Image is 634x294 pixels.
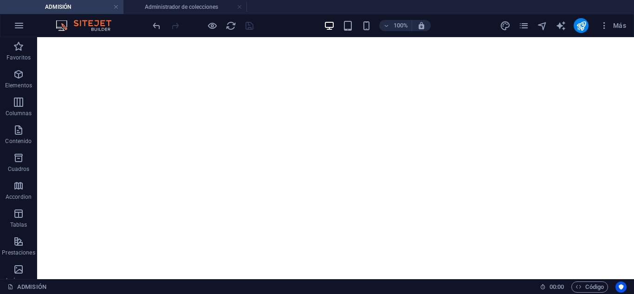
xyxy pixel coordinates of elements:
[7,281,46,293] a: Haz clic para cancelar la selección y doble clic para abrir páginas
[379,20,412,31] button: 100%
[6,110,32,117] p: Columnas
[571,281,608,293] button: Código
[226,20,236,31] i: Volver a cargar página
[600,21,626,30] span: Más
[6,193,32,201] p: Accordion
[225,20,236,31] button: reload
[10,221,27,229] p: Tablas
[550,281,564,293] span: 00 00
[615,281,627,293] button: Usercentrics
[2,249,35,256] p: Prestaciones
[500,20,511,31] i: Diseño (Ctrl+Alt+Y)
[537,20,548,31] button: navigator
[53,20,123,31] img: Editor Logo
[417,21,426,30] i: Al redimensionar, ajustar el nivel de zoom automáticamente para ajustarse al dispositivo elegido.
[207,20,218,31] button: Haz clic para salir del modo de previsualización y seguir editando
[576,20,587,31] i: Publicar
[8,165,30,173] p: Cuadros
[556,283,557,290] span: :
[499,20,511,31] button: design
[555,20,566,31] button: text_generator
[151,20,162,31] button: undo
[6,277,31,284] p: Imágenes
[576,281,604,293] span: Código
[537,20,548,31] i: Navegador
[574,18,589,33] button: publish
[518,20,529,31] button: pages
[5,137,32,145] p: Contenido
[123,2,247,12] h4: Administrador de colecciones
[556,20,566,31] i: AI Writer
[540,281,564,293] h6: Tiempo de la sesión
[393,20,408,31] h6: 100%
[596,18,630,33] button: Más
[6,54,31,61] p: Favoritos
[5,82,32,89] p: Elementos
[518,20,529,31] i: Páginas (Ctrl+Alt+S)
